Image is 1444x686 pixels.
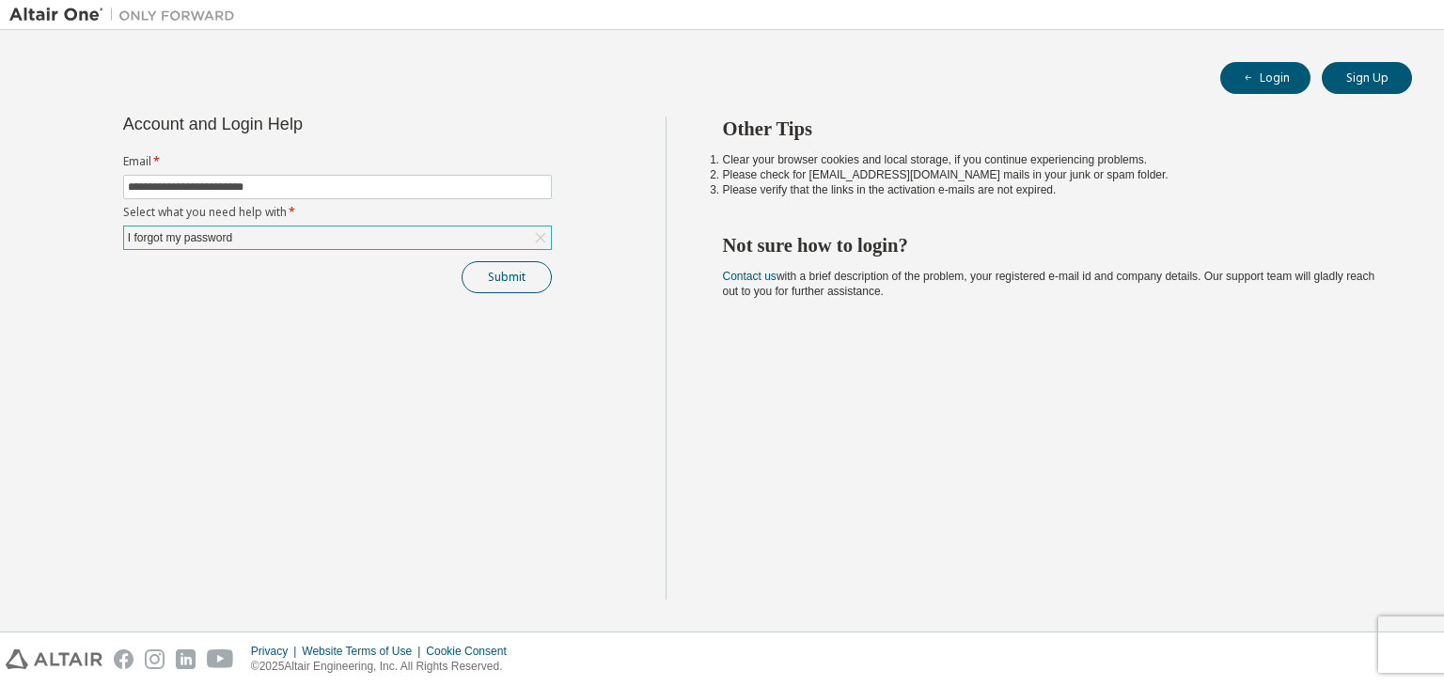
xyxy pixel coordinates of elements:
label: Select what you need help with [123,205,552,220]
li: Clear your browser cookies and local storage, if you continue experiencing problems. [723,152,1379,167]
img: instagram.svg [145,649,165,669]
div: Account and Login Help [123,117,466,132]
img: facebook.svg [114,649,133,669]
li: Please check for [EMAIL_ADDRESS][DOMAIN_NAME] mails in your junk or spam folder. [723,167,1379,182]
img: altair_logo.svg [6,649,102,669]
button: Submit [462,261,552,293]
button: Login [1220,62,1311,94]
h2: Other Tips [723,117,1379,141]
span: with a brief description of the problem, your registered e-mail id and company details. Our suppo... [723,270,1375,298]
li: Please verify that the links in the activation e-mails are not expired. [723,182,1379,197]
div: I forgot my password [124,226,551,249]
p: © 2025 Altair Engineering, Inc. All Rights Reserved. [251,659,518,675]
img: linkedin.svg [176,649,196,669]
div: Privacy [251,644,302,659]
img: Altair One [9,6,244,24]
div: Cookie Consent [426,644,517,659]
a: Contact us [723,270,777,283]
label: Email [123,154,552,169]
div: I forgot my password [125,227,235,248]
button: Sign Up [1322,62,1412,94]
img: youtube.svg [207,649,234,669]
div: Website Terms of Use [302,644,426,659]
h2: Not sure how to login? [723,233,1379,257]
